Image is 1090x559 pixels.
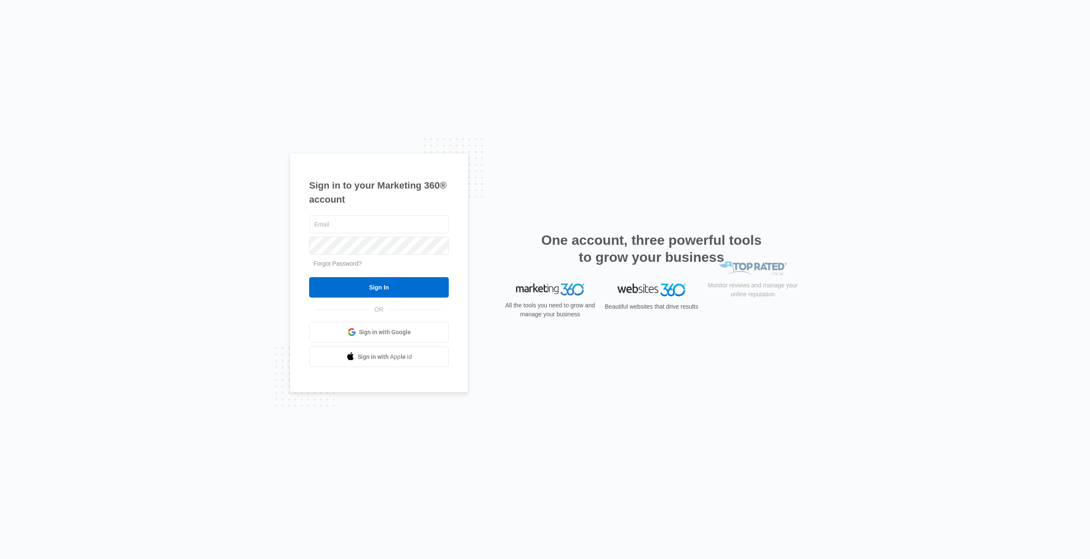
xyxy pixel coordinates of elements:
[358,353,412,361] span: Sign in with Apple Id
[604,302,699,311] p: Beautiful websites that drive results
[502,301,598,319] p: All the tools you need to grow and manage your business
[309,322,449,342] a: Sign in with Google
[309,277,449,298] input: Sign In
[719,284,787,298] img: Top Rated Local
[369,305,390,314] span: OR
[617,284,686,296] img: Websites 360
[309,347,449,367] a: Sign in with Apple Id
[516,284,584,295] img: Marketing 360
[313,260,362,267] a: Forgot Password?
[309,178,449,206] h1: Sign in to your Marketing 360® account
[359,328,411,337] span: Sign in with Google
[309,215,449,233] input: Email
[539,232,764,266] h2: One account, three powerful tools to grow your business
[705,304,800,321] p: Monitor reviews and manage your online reputation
